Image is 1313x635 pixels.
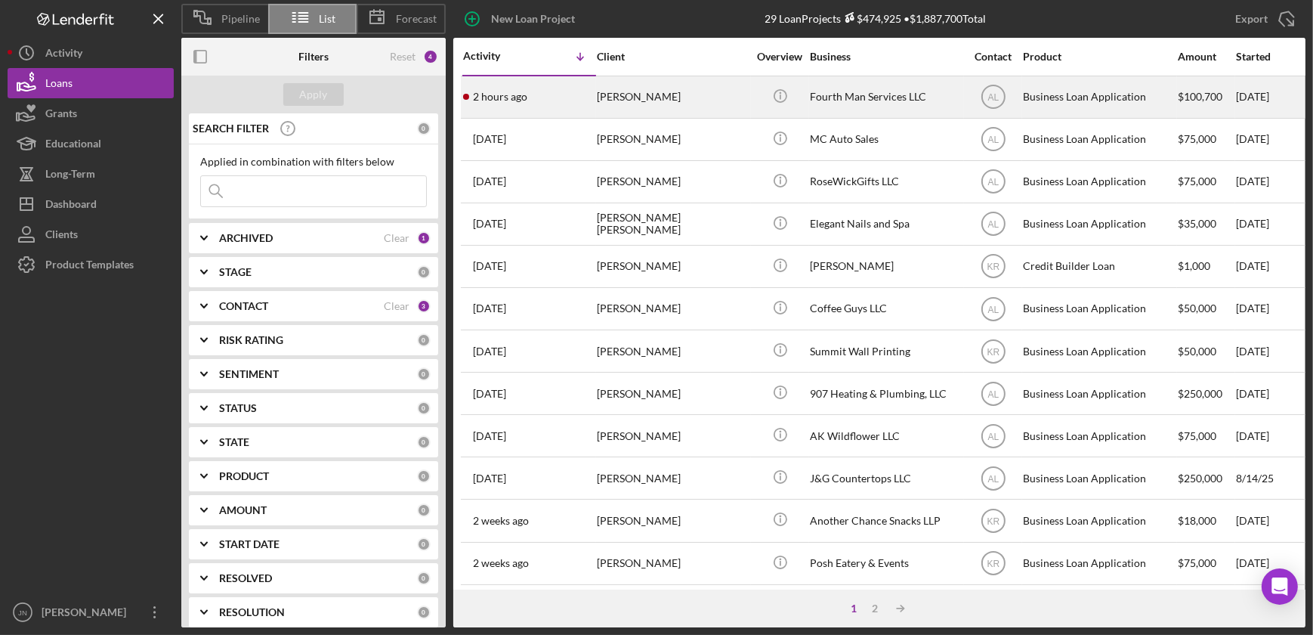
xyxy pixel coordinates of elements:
[417,571,431,585] div: 0
[219,402,257,414] b: STATUS
[1262,568,1298,605] div: Open Intercom Messenger
[417,606,431,619] div: 0
[810,77,961,117] div: Fourth Man Services LLC
[1023,416,1174,456] div: Business Loan Application
[1023,119,1174,160] div: Business Loan Application
[1236,416,1304,456] div: [DATE]
[473,515,529,527] time: 2025-09-18 23:11
[1178,132,1216,145] span: $75,000
[417,469,431,483] div: 0
[987,389,999,399] text: AL
[597,373,748,414] div: [PERSON_NAME]
[965,51,1021,63] div: Contact
[1236,289,1304,329] div: [DATE]
[38,597,136,631] div: [PERSON_NAME]
[473,91,527,103] time: 2025-09-29 18:46
[8,129,174,159] button: Educational
[1178,387,1222,400] span: $250,000
[810,289,961,329] div: Coffee Guys LLC
[987,431,999,441] text: AL
[8,68,174,98] button: Loans
[219,334,283,346] b: RISK RATING
[810,331,961,371] div: Summit Wall Printing
[752,51,808,63] div: Overview
[1236,586,1304,626] div: [DATE]
[810,458,961,498] div: J&G Countertops LLC
[1023,373,1174,414] div: Business Loan Application
[597,416,748,456] div: [PERSON_NAME]
[417,435,431,449] div: 0
[193,122,269,135] b: SEARCH FILTER
[597,162,748,202] div: [PERSON_NAME]
[8,219,174,249] button: Clients
[1178,90,1222,103] span: $100,700
[200,156,427,168] div: Applied in combination with filters below
[987,516,999,527] text: KR
[8,38,174,68] button: Activity
[8,597,174,627] button: JN[PERSON_NAME]
[45,159,95,193] div: Long-Term
[987,304,999,314] text: AL
[473,175,506,187] time: 2025-09-26 22:15
[18,609,27,617] text: JN
[810,373,961,414] div: 907 Heating & Plumbing, LLC
[417,231,431,245] div: 1
[300,83,328,106] div: Apply
[384,300,409,312] div: Clear
[219,572,272,584] b: RESOLVED
[1023,289,1174,329] div: Business Loan Application
[8,159,174,189] button: Long-Term
[390,51,416,63] div: Reset
[45,38,82,72] div: Activity
[987,219,999,230] text: AL
[463,50,530,62] div: Activity
[597,458,748,498] div: [PERSON_NAME]
[597,77,748,117] div: [PERSON_NAME]
[1023,544,1174,584] div: Business Loan Application
[987,92,999,103] text: AL
[1236,544,1304,584] div: [DATE]
[417,333,431,347] div: 0
[1236,458,1304,498] div: 8/14/25
[219,368,279,380] b: SENTIMENT
[473,133,506,145] time: 2025-09-26 22:46
[1023,162,1174,202] div: Business Loan Application
[1178,175,1216,187] span: $75,000
[597,586,748,626] div: [PERSON_NAME]
[473,557,529,569] time: 2025-09-17 21:45
[1178,514,1216,527] span: $18,000
[597,331,748,371] div: [PERSON_NAME]
[45,249,134,283] div: Product Templates
[1178,556,1216,569] span: $75,000
[219,266,252,278] b: STAGE
[810,119,961,160] div: MC Auto Sales
[810,246,961,287] div: [PERSON_NAME]
[1178,51,1234,63] div: Amount
[219,300,268,312] b: CONTACT
[1023,331,1174,371] div: Business Loan Application
[219,538,280,550] b: START DATE
[45,129,101,163] div: Educational
[219,606,285,618] b: RESOLUTION
[1178,345,1216,358] span: $50,000
[45,219,78,253] div: Clients
[1236,119,1304,160] div: [DATE]
[597,204,748,244] div: [PERSON_NAME] [PERSON_NAME]
[473,472,506,485] time: 2025-09-22 22:54
[417,537,431,551] div: 0
[8,249,174,280] a: Product Templates
[597,544,748,584] div: [PERSON_NAME]
[810,500,961,541] div: Another Chance Snacks LLP
[417,265,431,279] div: 0
[1236,500,1304,541] div: [DATE]
[843,602,864,615] div: 1
[765,12,987,25] div: 29 Loan Projects • $1,887,700 Total
[453,4,590,34] button: New Loan Project
[810,544,961,584] div: Posh Eatery & Events
[1023,77,1174,117] div: Business Loan Application
[987,135,999,145] text: AL
[597,246,748,287] div: [PERSON_NAME]
[473,430,506,442] time: 2025-09-22 23:28
[473,302,506,314] time: 2025-09-24 18:31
